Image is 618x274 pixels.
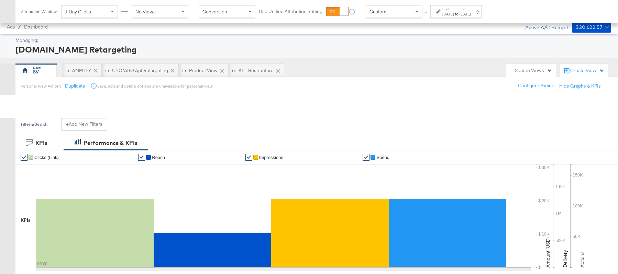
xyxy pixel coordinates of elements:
[66,121,69,127] strong: +
[84,139,137,147] div: Performance & KPIs
[15,37,609,44] div: Managing:
[570,67,605,74] div: Create View
[21,83,62,89] div: Personal View Actions:
[7,24,15,30] span: Ads
[572,22,611,33] button: $20,622.57
[518,22,569,32] div: Active A/C Budget
[35,139,47,147] div: KPIs
[21,154,27,161] a: ✔
[575,23,603,32] div: $20,622.57
[21,122,48,127] div: Filter & Search:
[559,83,601,89] button: Hide Graphs & KPIs
[442,7,454,11] label: Start:
[460,11,471,17] div: [DATE]
[423,12,430,14] span: ↑
[72,67,91,74] div: AMPLIFY
[138,154,145,161] a: ✔
[363,154,369,161] a: ✔
[15,24,24,30] span: /
[245,154,252,161] a: ✔
[65,68,69,72] div: Drag to reorder tab
[21,9,58,14] div: Attribution Window:
[515,67,552,74] div: Search Views
[65,9,91,15] span: 1 Day Clicks
[513,80,559,92] button: Configure Pacing
[579,251,585,267] text: Actions
[15,44,609,55] div: [DOMAIN_NAME] Retargeting
[562,250,568,267] text: Delivery
[24,24,48,30] a: Dashboard
[442,11,454,17] div: [DATE]
[369,9,386,15] span: Custom
[239,67,274,74] div: AF - Restructure
[189,67,218,74] div: Product View
[376,155,389,160] span: Spend
[105,68,109,72] div: Drag to reorder tab
[61,118,107,130] button: +Add New Filters
[259,155,283,160] span: Impressions
[202,9,227,15] span: Conversion
[152,155,165,160] span: Reach
[182,68,186,72] div: Drag to reorder tab
[135,9,156,15] span: No Views
[460,7,471,11] label: End:
[454,11,460,16] strong: to
[34,155,59,160] span: Clicks (Link)
[259,8,323,15] label: Use Unified Attribution Setting:
[545,237,551,267] text: Amount (USD)
[112,67,168,74] div: CBO/ABO Apt Retargeting
[232,68,235,72] div: Drag to reorder tab
[21,217,31,224] div: KPIs
[65,83,85,89] button: Duplicate
[97,83,213,89] div: Save, edit and delete options are unavailable for personal view.
[33,69,39,75] div: SV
